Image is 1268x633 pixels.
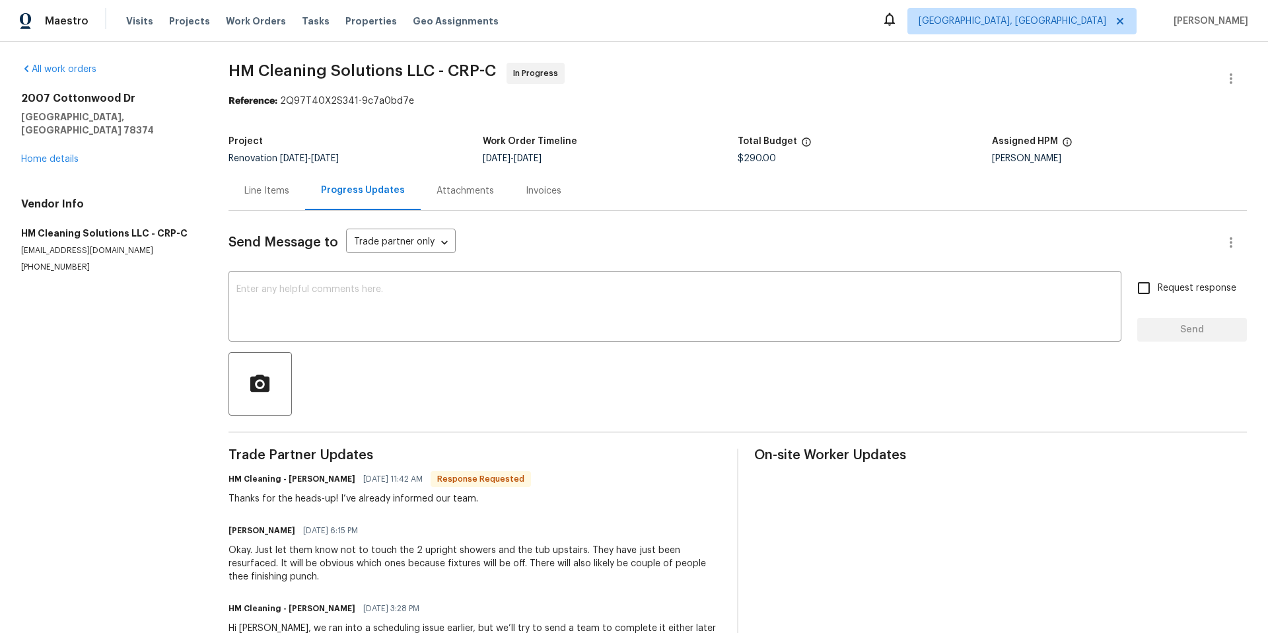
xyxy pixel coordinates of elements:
span: On-site Worker Updates [754,449,1247,462]
a: Home details [21,155,79,164]
span: Request response [1158,281,1236,295]
span: [PERSON_NAME] [1168,15,1248,28]
span: [DATE] 3:28 PM [363,602,419,615]
span: [DATE] [514,154,542,163]
p: [EMAIL_ADDRESS][DOMAIN_NAME] [21,245,197,256]
a: All work orders [21,65,96,74]
span: [DATE] [280,154,308,163]
p: [PHONE_NUMBER] [21,262,197,273]
div: Trade partner only [346,232,456,254]
span: Trade Partner Updates [229,449,721,462]
div: Attachments [437,184,494,198]
span: [DATE] [483,154,511,163]
span: Work Orders [226,15,286,28]
span: - [280,154,339,163]
div: Line Items [244,184,289,198]
span: Visits [126,15,153,28]
span: Response Requested [432,472,530,486]
span: Send Message to [229,236,338,249]
span: Maestro [45,15,88,28]
h5: Assigned HPM [992,137,1058,146]
span: Properties [345,15,397,28]
h2: 2007 Cottonwood Dr [21,92,197,105]
div: Thanks for the heads-up! I’ve already informed our team. [229,492,531,505]
div: Progress Updates [321,184,405,197]
h5: HM Cleaning Solutions LLC - CRP-C [21,227,197,240]
b: Reference: [229,96,277,106]
h5: Work Order Timeline [483,137,577,146]
span: In Progress [513,67,563,80]
div: 2Q97T40X2S341-9c7a0bd7e [229,94,1247,108]
h5: Total Budget [738,137,797,146]
span: [DATE] 6:15 PM [303,524,358,537]
span: Tasks [302,17,330,26]
div: [PERSON_NAME] [992,154,1247,163]
span: Projects [169,15,210,28]
div: Invoices [526,184,561,198]
h5: Project [229,137,263,146]
h6: HM Cleaning - [PERSON_NAME] [229,472,355,486]
span: $290.00 [738,154,776,163]
span: - [483,154,542,163]
h6: HM Cleaning - [PERSON_NAME] [229,602,355,615]
span: The total cost of line items that have been proposed by Opendoor. This sum includes line items th... [801,137,812,154]
span: HM Cleaning Solutions LLC - CRP-C [229,63,496,79]
span: [DATE] 11:42 AM [363,472,423,486]
h6: [PERSON_NAME] [229,524,295,537]
span: Geo Assignments [413,15,499,28]
span: [GEOGRAPHIC_DATA], [GEOGRAPHIC_DATA] [919,15,1106,28]
span: [DATE] [311,154,339,163]
h5: [GEOGRAPHIC_DATA], [GEOGRAPHIC_DATA] 78374 [21,110,197,137]
span: Renovation [229,154,339,163]
h4: Vendor Info [21,198,197,211]
span: The hpm assigned to this work order. [1062,137,1073,154]
div: Okay. Just let them know not to touch the 2 upright showers and the tub upstairs. They have just ... [229,544,721,583]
